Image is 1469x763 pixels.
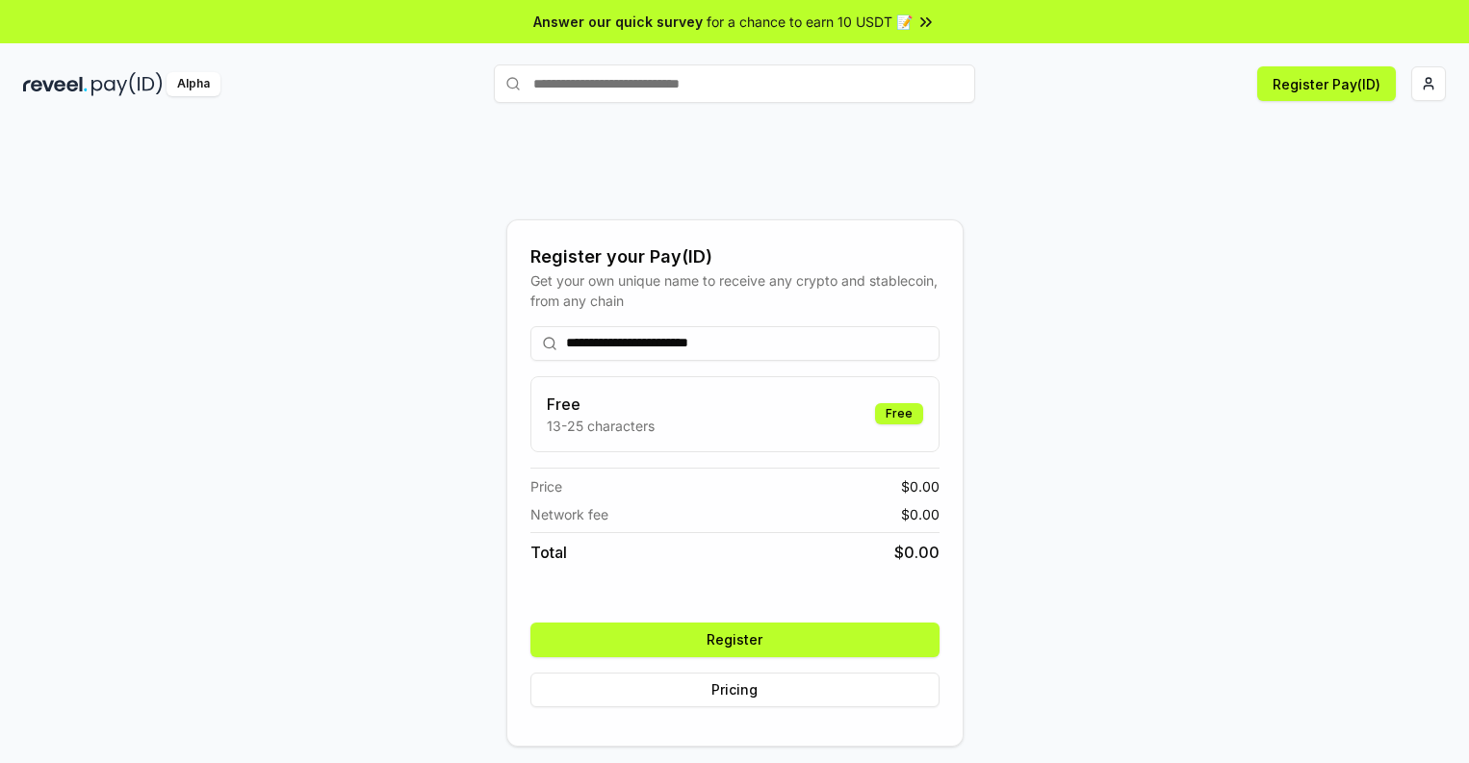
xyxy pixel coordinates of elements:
[23,72,88,96] img: reveel_dark
[91,72,163,96] img: pay_id
[875,403,923,424] div: Free
[894,541,940,564] span: $ 0.00
[533,12,703,32] span: Answer our quick survey
[530,504,608,524] span: Network fee
[530,243,940,270] div: Register your Pay(ID)
[530,270,940,311] div: Get your own unique name to receive any crypto and stablecoin, from any chain
[167,72,220,96] div: Alpha
[530,476,562,496] span: Price
[901,504,940,524] span: $ 0.00
[530,673,940,707] button: Pricing
[1257,66,1396,101] button: Register Pay(ID)
[547,393,655,416] h3: Free
[530,623,940,657] button: Register
[547,416,655,436] p: 13-25 characters
[707,12,913,32] span: for a chance to earn 10 USDT 📝
[901,476,940,496] span: $ 0.00
[530,541,567,564] span: Total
